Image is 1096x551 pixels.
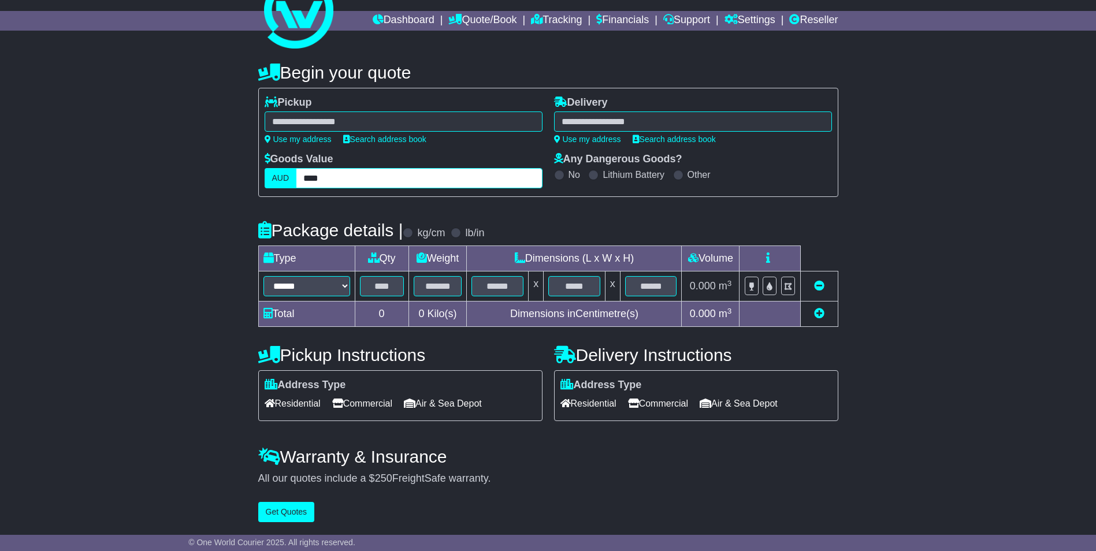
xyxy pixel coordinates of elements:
[258,301,355,327] td: Total
[633,135,716,144] a: Search address book
[663,11,710,31] a: Support
[404,394,482,412] span: Air & Sea Depot
[265,153,333,166] label: Goods Value
[418,308,424,319] span: 0
[554,135,621,144] a: Use my address
[355,246,408,271] td: Qty
[554,345,838,364] h4: Delivery Instructions
[690,308,716,319] span: 0.000
[596,11,649,31] a: Financials
[258,221,403,240] h4: Package details |
[789,11,838,31] a: Reseller
[603,169,664,180] label: Lithium Battery
[265,96,312,109] label: Pickup
[355,301,408,327] td: 0
[417,227,445,240] label: kg/cm
[719,280,732,292] span: m
[258,447,838,466] h4: Warranty & Insurance
[265,394,321,412] span: Residential
[467,246,682,271] td: Dimensions (L x W x H)
[265,168,297,188] label: AUD
[448,11,517,31] a: Quote/Book
[725,11,775,31] a: Settings
[531,11,582,31] a: Tracking
[605,271,620,301] td: x
[408,301,467,327] td: Kilo(s)
[258,63,838,82] h4: Begin your quote
[265,379,346,392] label: Address Type
[467,301,682,327] td: Dimensions in Centimetre(s)
[258,246,355,271] td: Type
[560,394,616,412] span: Residential
[690,280,716,292] span: 0.000
[343,135,426,144] a: Search address book
[408,246,467,271] td: Weight
[375,472,392,484] span: 250
[258,502,315,522] button: Get Quotes
[560,379,642,392] label: Address Type
[188,538,355,547] span: © One World Courier 2025. All rights reserved.
[554,96,608,109] label: Delivery
[682,246,740,271] td: Volume
[628,394,688,412] span: Commercial
[554,153,682,166] label: Any Dangerous Goods?
[814,280,824,292] a: Remove this item
[569,169,580,180] label: No
[727,307,732,315] sup: 3
[814,308,824,319] a: Add new item
[688,169,711,180] label: Other
[258,345,543,364] h4: Pickup Instructions
[727,279,732,288] sup: 3
[373,11,434,31] a: Dashboard
[332,394,392,412] span: Commercial
[529,271,544,301] td: x
[258,472,838,485] div: All our quotes include a $ FreightSafe warranty.
[719,308,732,319] span: m
[700,394,778,412] span: Air & Sea Depot
[265,135,332,144] a: Use my address
[465,227,484,240] label: lb/in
